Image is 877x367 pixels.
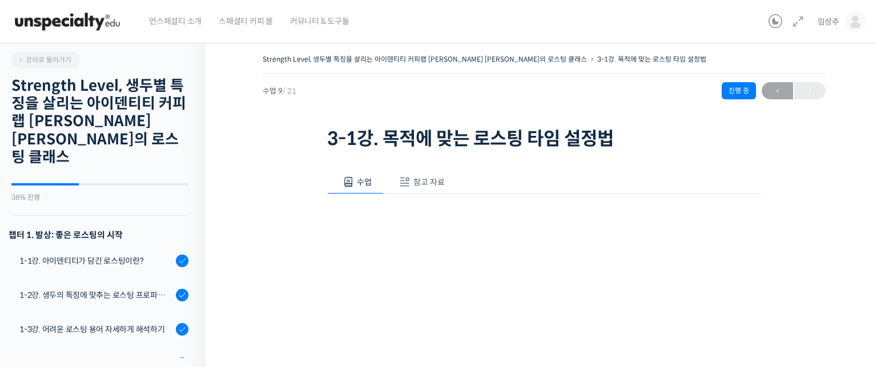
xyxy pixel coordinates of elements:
[19,323,172,336] div: 1-3강. 어려운 로스팅 용어 자세하게 해석하기
[11,51,80,68] a: 강의로 돌아가기
[9,227,188,243] h3: 챕터 1. 발상: 좋은 로스팅의 시작
[11,77,188,166] h2: Strength Level, 생두별 특징을 살리는 아이덴티티 커피랩 [PERSON_NAME] [PERSON_NAME]의 로스팅 클래스
[327,128,761,150] h1: 3-1강. 목적에 맞는 로스팅 타임 설정법
[762,82,793,99] a: ←이전
[19,255,172,267] div: 1-1강. 아이덴티티가 담긴 로스팅이란?
[263,55,587,63] a: Strength Level, 생두별 특징을 살리는 아이덴티티 커피랩 [PERSON_NAME] [PERSON_NAME]의 로스팅 클래스
[11,194,188,201] div: 38% 진행
[357,177,372,187] span: 수업
[263,87,296,95] span: 수업 9
[597,55,706,63] a: 3-1강. 목적에 맞는 로스팅 타임 설정법
[283,86,296,96] span: / 21
[818,17,839,27] span: 임성주
[19,289,172,301] div: 1-2강. 생두의 특징에 맞추는 로스팅 프로파일 'Stength Level'
[17,55,71,64] span: 강의로 돌아가기
[413,177,445,187] span: 참고 자료
[722,82,756,99] div: 진행 중
[762,83,793,99] span: ←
